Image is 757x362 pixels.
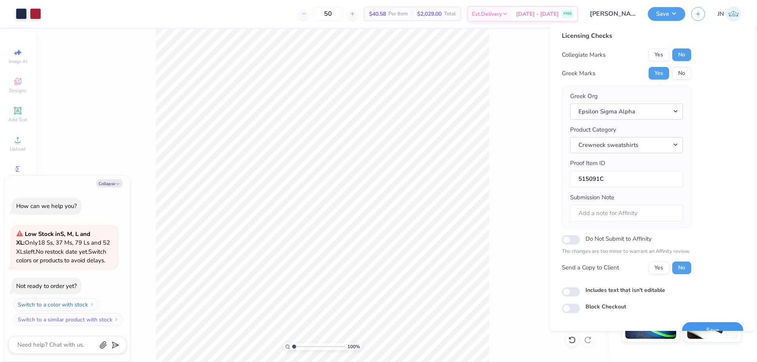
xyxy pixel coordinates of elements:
[10,146,26,152] span: Upload
[562,69,595,78] div: Greek Marks
[563,11,572,17] span: FREE
[444,10,456,18] span: Total
[347,343,360,350] span: 100 %
[726,6,741,22] img: Jacky Noya
[562,50,606,59] div: Collegiate Marks
[585,234,652,244] label: Do Not Submit to Affinity
[672,262,691,274] button: No
[562,248,691,256] p: The changes are too minor to warrant an Affinity review.
[562,31,691,41] div: Licensing Checks
[16,230,90,247] strong: Low Stock in S, M, L and XL :
[16,230,110,265] span: Only 18 Ss, 37 Ms, 79 Ls and 52 XLs left. Switch colors or products to avoid delays.
[472,10,502,18] span: Est. Delivery
[114,317,119,322] img: Switch to a similar product with stock
[570,159,605,168] label: Proof Item ID
[562,263,619,272] div: Send a Copy to Client
[13,298,99,311] button: Switch to a color with stock
[369,10,386,18] span: $40.58
[570,137,683,153] button: Crewneck sweatshirts
[516,10,559,18] span: [DATE] - [DATE]
[584,6,642,22] input: Untitled Design
[36,248,88,256] span: No restock date yet.
[718,9,724,19] span: JN
[682,322,743,338] button: Save
[585,286,665,294] label: Includes text that isn't editable
[570,104,683,120] button: Epsilon Sigma Alpha
[570,125,616,134] label: Product Category
[570,92,598,101] label: Greek Org
[96,179,123,187] button: Collapse
[388,10,408,18] span: Per Item
[672,67,691,80] button: No
[648,7,685,21] button: Save
[9,87,26,94] span: Designs
[649,262,669,274] button: Yes
[570,193,614,202] label: Submission Note
[8,117,27,123] span: Add Text
[89,302,94,307] img: Switch to a color with stock
[585,303,626,311] label: Block Checkout
[649,67,669,80] button: Yes
[672,48,691,61] button: No
[13,313,123,326] button: Switch to a similar product with stock
[718,6,741,22] a: JN
[313,7,343,21] input: – –
[16,282,77,290] div: Not ready to order yet?
[649,48,669,61] button: Yes
[570,205,683,222] input: Add a note for Affinity
[9,58,27,65] span: Image AI
[417,10,442,18] span: $2,029.00
[16,202,77,210] div: How can we help you?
